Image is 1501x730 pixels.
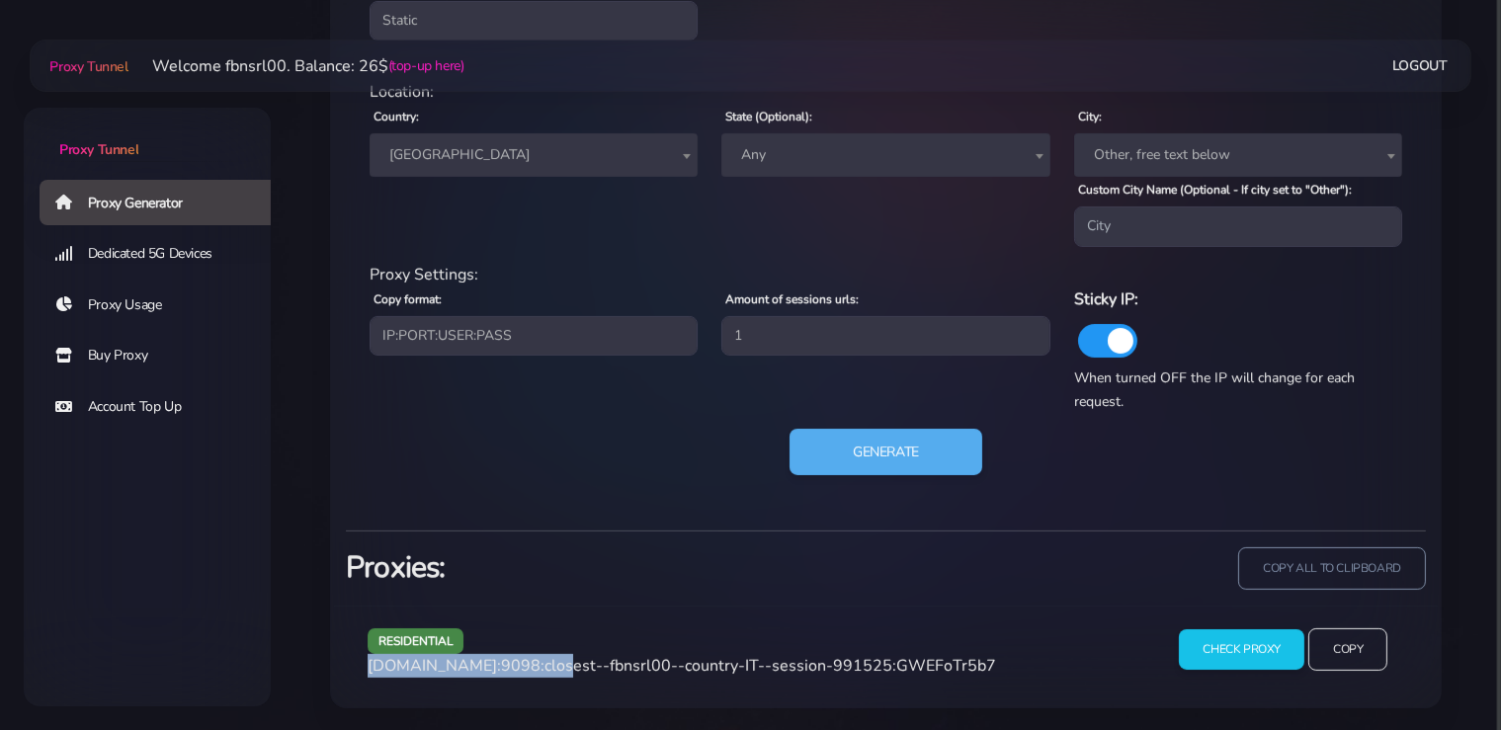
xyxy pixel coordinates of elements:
[374,290,442,308] label: Copy format:
[40,333,287,378] a: Buy Proxy
[1392,47,1448,84] a: Logout
[40,384,287,430] a: Account Top Up
[388,55,464,76] a: (top-up here)
[790,429,982,476] button: Generate
[358,80,1414,104] div: Location:
[24,108,271,160] a: Proxy Tunnel
[1078,108,1102,125] label: City:
[725,290,859,308] label: Amount of sessions urls:
[49,57,127,76] span: Proxy Tunnel
[1308,628,1387,671] input: Copy
[1074,368,1355,411] span: When turned OFF the IP will change for each request.
[128,54,464,78] li: Welcome fbnsrl00. Balance: 26$
[40,231,287,277] a: Dedicated 5G Devices
[1179,629,1304,670] input: Check Proxy
[1074,286,1402,312] h6: Sticky IP:
[733,141,1038,169] span: Any
[374,108,419,125] label: Country:
[370,133,698,177] span: Italy
[1405,634,1476,705] iframe: Webchat Widget
[40,180,287,225] a: Proxy Generator
[1238,547,1426,590] input: copy all to clipboard
[45,50,127,82] a: Proxy Tunnel
[40,283,287,328] a: Proxy Usage
[346,547,875,588] h3: Proxies:
[1078,181,1352,199] label: Custom City Name (Optional - If city set to "Other"):
[725,108,812,125] label: State (Optional):
[59,140,138,159] span: Proxy Tunnel
[1086,141,1390,169] span: Other, free text below
[1074,206,1402,246] input: City
[1074,133,1402,177] span: Other, free text below
[368,628,464,653] span: residential
[368,655,996,677] span: [DOMAIN_NAME]:9098:closest--fbnsrl00--country-IT--session-991525:GWEFoTr5b7
[721,133,1049,177] span: Any
[381,141,686,169] span: Italy
[358,263,1414,286] div: Proxy Settings:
